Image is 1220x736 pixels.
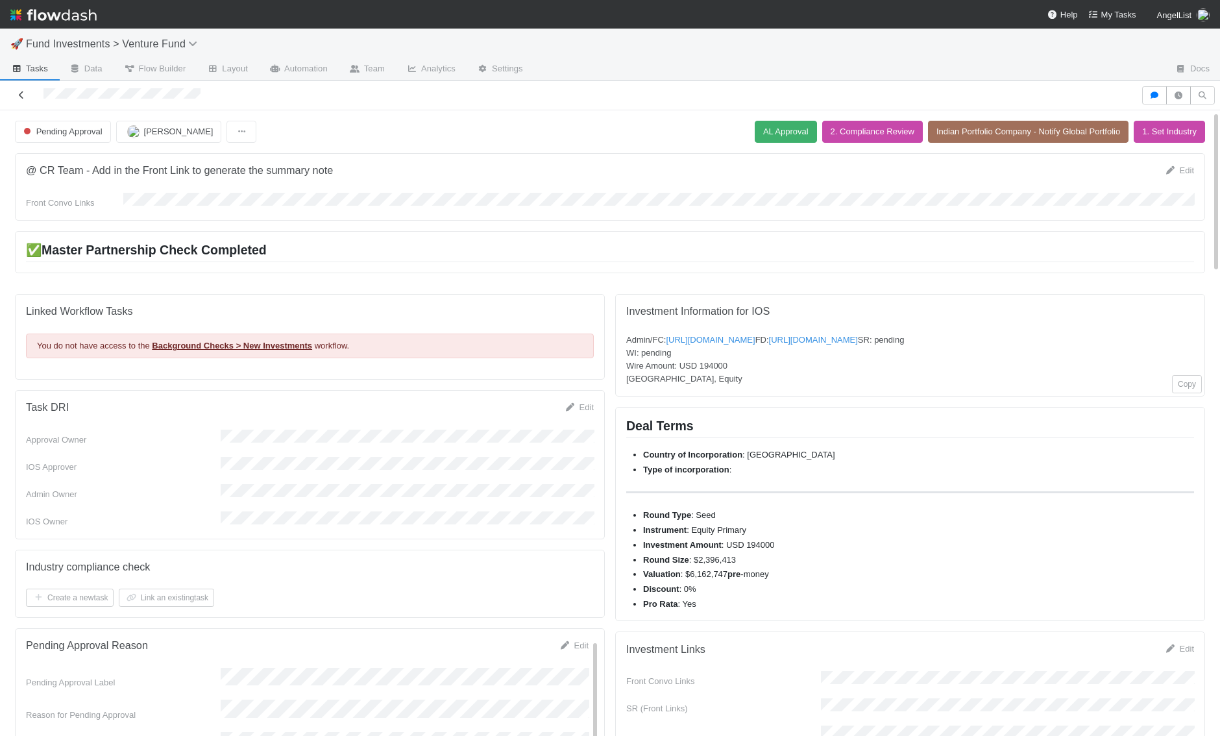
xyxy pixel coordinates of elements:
[643,599,677,609] strong: Pro Rata
[643,509,1194,522] li: : Seed
[727,569,740,579] strong: pre
[1172,375,1202,393] button: Copy
[928,121,1128,143] button: Indian Portfolio Company - Notify Global Portfolio
[1134,121,1205,143] button: 1. Set Industry
[26,639,148,652] h5: Pending Approval Reason
[643,524,1194,537] li: : Equity Primary
[559,641,589,650] a: Edit
[626,702,821,715] div: SR (Front Links)
[26,434,221,447] div: Approval Owner
[116,121,222,143] button: [PERSON_NAME]
[822,121,923,143] button: 2. Compliance Review
[127,125,140,138] img: avatar_f2899df2-d2b9-483b-a052-ca3b1db2e5e2.png
[26,334,594,358] div: You do not have access to the workflow.
[21,127,103,136] span: Pending Approval
[26,38,204,49] span: Fund Investments > Venture Fund
[10,4,97,26] img: logo-inverted-e16ddd16eac7371096b0.svg
[26,589,114,607] button: Create a newtask
[152,341,312,350] a: Background Checks > New Investments
[643,554,1194,567] li: : $2,396,413
[626,675,821,688] div: Front Convo Links
[196,60,258,80] a: Layout
[26,461,221,474] div: IOS Approver
[26,488,221,501] div: Admin Owner
[1164,60,1220,80] a: Docs
[26,515,221,528] div: IOS Owner
[1088,8,1136,21] a: My Tasks
[144,127,213,136] span: [PERSON_NAME]
[755,121,817,143] button: AL Approval
[643,584,679,594] strong: Discount
[643,448,1194,461] li: : [GEOGRAPHIC_DATA]
[626,305,1194,318] h5: Investment Information for IOS
[643,510,691,520] strong: Round Type
[26,197,123,210] div: Front Convo Links
[10,38,23,49] span: 🚀
[626,418,1194,438] h2: Deal Terms
[113,60,197,80] a: Flow Builder
[643,568,1194,581] li: : $6,162,747 -money
[643,583,1194,596] li: : 0%
[26,401,69,414] h5: Task DRI
[26,709,221,722] div: Reason for Pending Approval
[1047,8,1078,21] div: Help
[643,525,687,535] strong: Instrument
[1197,8,1210,21] img: avatar_041b9f3e-9684-4023-b9b7-2f10de55285d.png
[26,561,150,574] h5: Industry compliance check
[466,60,533,80] a: Settings
[643,465,729,474] strong: Type of incorporation
[564,402,594,412] a: Edit
[643,540,722,550] strong: Investment Amount
[26,305,594,318] h5: Linked Workflow Tasks
[1164,166,1194,175] a: Edit
[58,60,113,80] a: Data
[1088,10,1136,19] span: My Tasks
[15,121,111,143] button: Pending Approval
[26,164,333,177] h5: @ CR Team - Add in the Front Link to generate the summary note
[338,60,395,80] a: Team
[643,555,689,565] strong: Round Size
[123,62,186,75] span: Flow Builder
[643,539,1194,552] li: : USD 194000
[26,676,221,689] div: Pending Approval Label
[666,335,755,345] a: [URL][DOMAIN_NAME]
[643,450,742,460] strong: Country of Incorporation
[10,62,48,75] span: Tasks
[643,598,1194,611] li: : Yes
[643,569,681,579] strong: Valuation
[643,463,1194,476] li: :
[626,643,705,656] h5: Investment Links
[395,60,466,80] a: Analytics
[1157,10,1191,20] span: AngelList
[626,335,904,384] span: Admin/FC: FD: SR: pending WI: pending Wire Amount: USD 194000 [GEOGRAPHIC_DATA], Equity
[26,242,1194,262] h2: ✅Master Partnership Check Completed
[119,589,214,607] button: Link an existingtask
[258,60,338,80] a: Automation
[769,335,858,345] a: [URL][DOMAIN_NAME]
[1164,644,1194,654] a: Edit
